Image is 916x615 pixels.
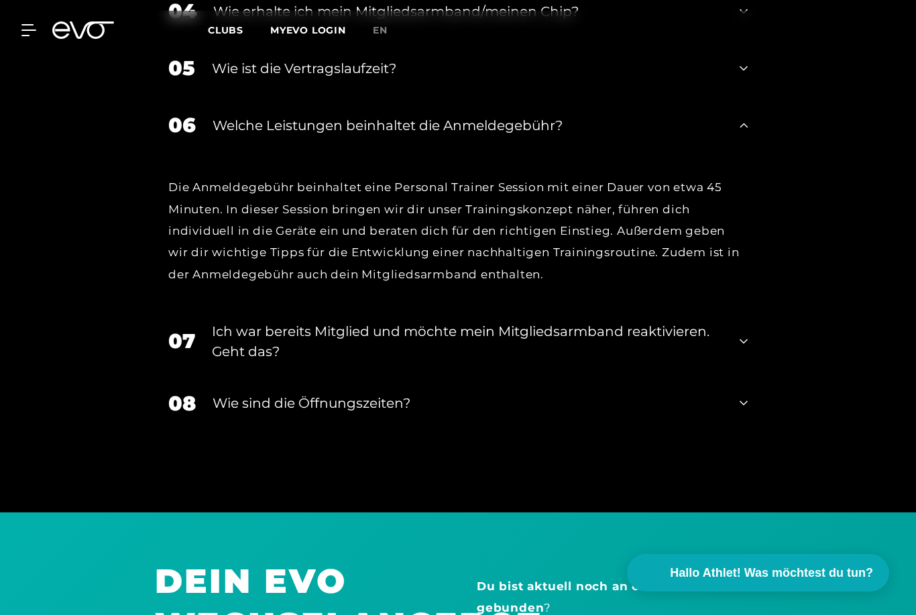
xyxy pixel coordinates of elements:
div: Die Anmeldegebühr beinhaltet eine Personal Trainer Session mit einer Dauer von etwa 45 Minuten. I... [168,176,748,284]
strong: Du bist aktuell noch an ein anderes Studio gebunden [477,579,754,614]
div: Wie sind die Öffnungszeiten? [213,393,723,413]
span: en [373,24,388,36]
a: en [373,23,404,38]
div: Ich war bereits Mitglied und möchte mein Mitgliedsarmband reaktivieren. Geht das? [212,321,723,361]
div: 05 [168,53,195,83]
div: 07 [168,326,195,356]
div: 08 [168,388,196,418]
span: Hallo Athlet! Was möchtest du tun? [670,564,873,582]
button: Hallo Athlet! Was möchtest du tun? [627,554,889,592]
a: MYEVO LOGIN [270,24,346,36]
div: Wie ist die Vertragslaufzeit? [212,58,723,78]
div: Welche Leistungen beinhaltet die Anmeldegebühr? [213,115,723,135]
a: Clubs [208,23,270,36]
div: 06 [168,110,196,140]
span: Clubs [208,24,243,36]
